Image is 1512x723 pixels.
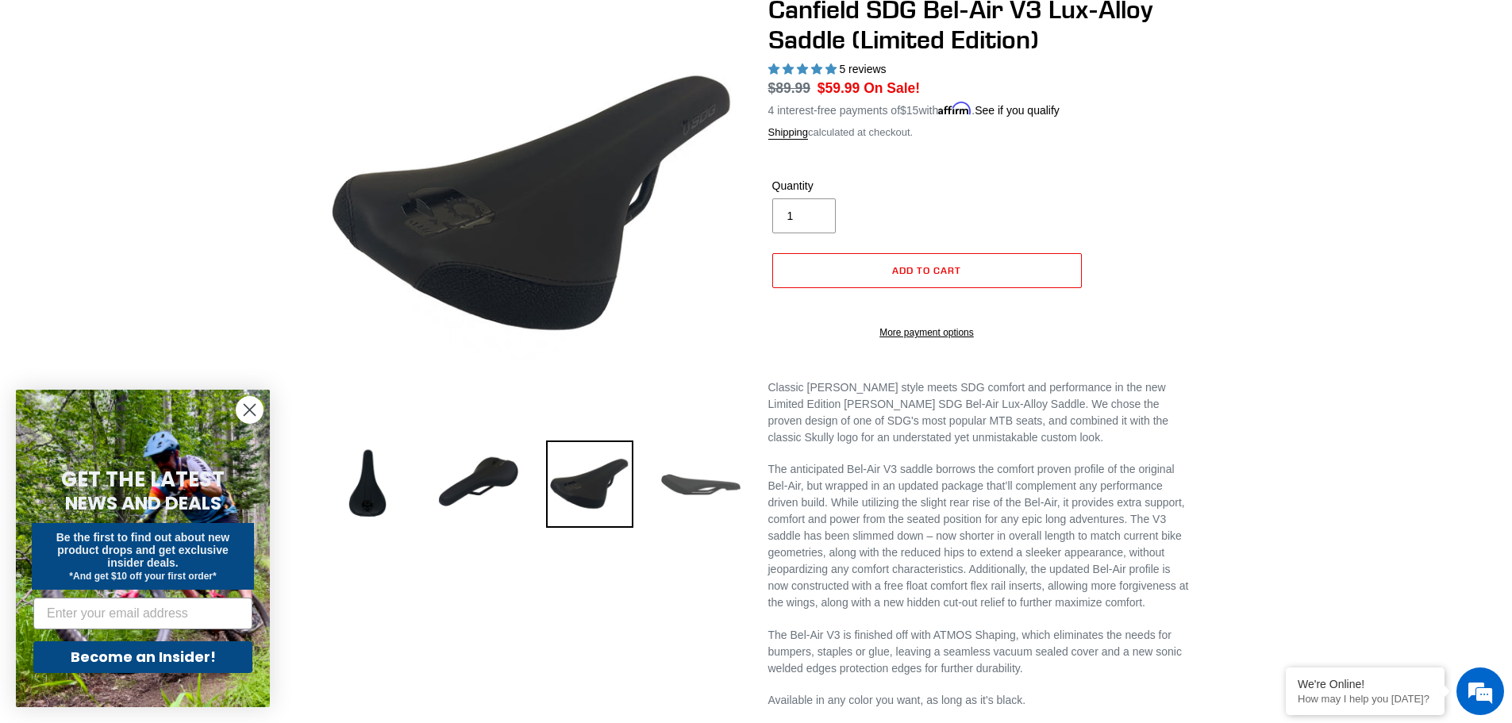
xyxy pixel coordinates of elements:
span: The Bel-Air V3 is finished off with ATMOS Shaping, which eliminates the needs for bumpers, staple... [768,629,1182,675]
button: Add to cart [772,253,1082,288]
img: Load image into Gallery viewer, Canfield SDG Bel-Air V3 Lux-Alloy Saddle (Limited Edition) [657,440,744,528]
a: More payment options [772,325,1082,340]
span: GET THE LATEST [61,465,225,494]
a: Shipping [768,126,809,140]
span: Add to cart [892,264,961,276]
span: *And get $10 off your first order* [69,571,216,582]
span: On Sale! [864,78,920,98]
div: We're Online! [1298,678,1433,690]
p: Classic [PERSON_NAME] style meets SDG comfort and performance in the new Limited Edition [PERSON_... [768,379,1189,446]
label: Quantity [772,178,923,194]
span: The anticipated Bel-Air V3 saddle borrows the comfort proven profile of the original Bel-Air, but... [768,463,1189,609]
a: See if you qualify - Learn more about Affirm Financing (opens in modal) [975,104,1060,117]
div: calculated at checkout. [768,125,1189,140]
button: Become an Insider! [33,641,252,673]
p: How may I help you today? [1298,693,1433,705]
p: Available in any color you want, as long as it's black. [768,692,1189,709]
span: 5 reviews [839,63,886,75]
img: Load image into Gallery viewer, Canfield SDG Bel-Air V3 Lux-Alloy Saddle (Limited Edition) [324,440,411,528]
button: Close dialog [236,396,264,424]
span: Affirm [938,102,971,115]
span: Be the first to find out about new product drops and get exclusive insider deals. [56,531,230,569]
span: $15 [900,104,918,117]
p: 4 interest-free payments of with . [768,98,1060,119]
span: 5.00 stars [768,63,840,75]
img: Load image into Gallery viewer, Canfield SDG Bel-Air V3 Lux-Alloy Saddle (Limited Edition) [435,440,522,528]
img: Load image into Gallery viewer, Canfield SDG Bel-Air V3 Lux-Alloy Saddle (Limited Edition) [546,440,633,528]
span: $59.99 [818,80,860,96]
input: Enter your email address [33,598,252,629]
s: $89.99 [768,80,811,96]
span: NEWS AND DEALS [65,490,221,516]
